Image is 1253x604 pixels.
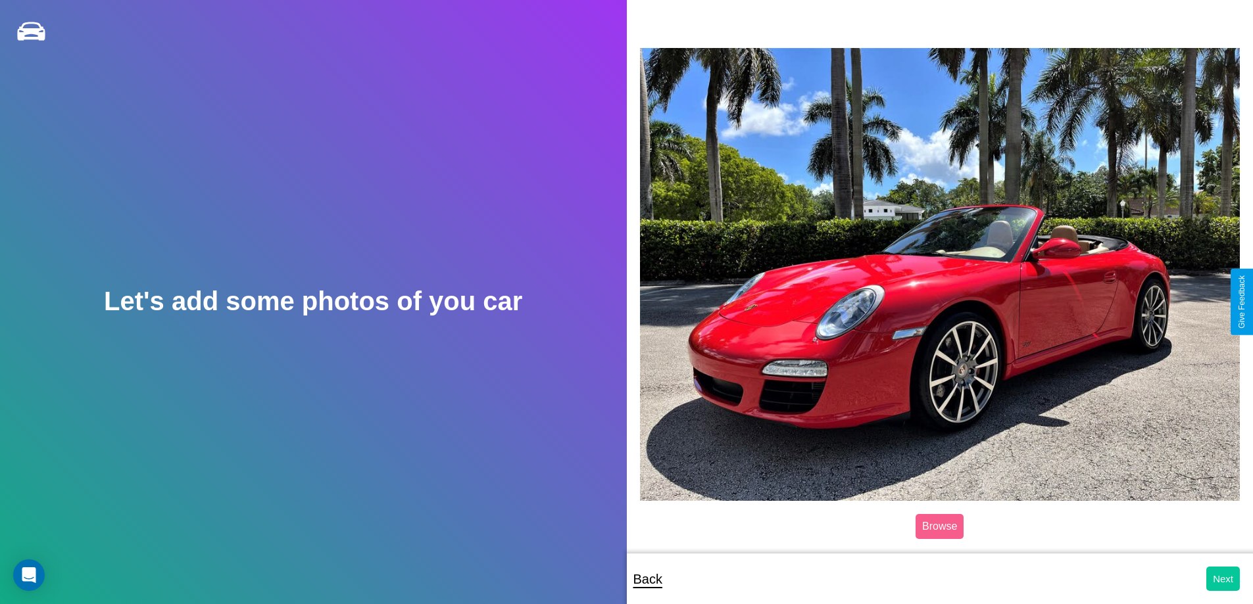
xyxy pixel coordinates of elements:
[640,48,1241,500] img: posted
[13,559,45,591] div: Open Intercom Messenger
[1237,275,1246,329] div: Give Feedback
[916,514,964,539] label: Browse
[633,567,662,591] p: Back
[1206,567,1240,591] button: Next
[104,287,522,316] h2: Let's add some photos of you car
